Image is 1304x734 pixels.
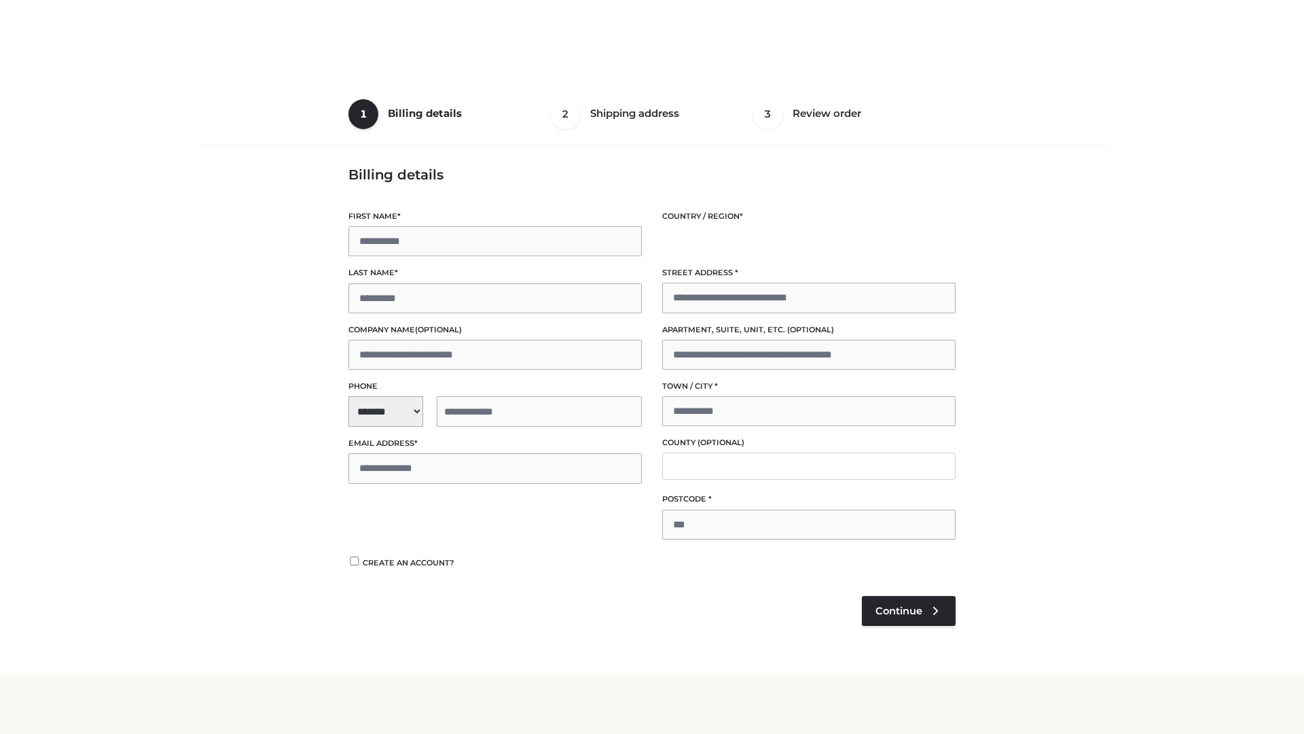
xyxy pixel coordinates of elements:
[862,596,956,626] a: Continue
[348,437,642,450] label: Email address
[787,325,834,334] span: (optional)
[662,324,956,336] label: Apartment, suite, unit, etc.
[348,210,642,223] label: First name
[662,266,956,279] label: Street address
[662,210,956,223] label: Country / Region
[662,493,956,506] label: Postcode
[348,167,956,183] h3: Billing details
[348,557,361,565] input: Create an account?
[348,380,642,393] label: Phone
[363,558,454,567] span: Create an account?
[875,605,922,617] span: Continue
[348,266,642,279] label: Last name
[415,325,462,334] span: (optional)
[348,324,642,336] label: Company name
[662,380,956,393] label: Town / City
[698,438,744,447] span: (optional)
[662,436,956,449] label: County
